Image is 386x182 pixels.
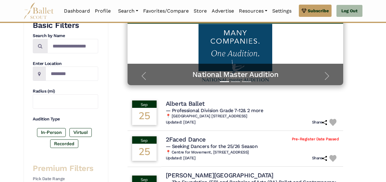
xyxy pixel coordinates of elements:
button: Slide 3 [242,78,251,85]
span: — Professional Division Grade 7-12 [166,108,263,113]
a: Favorites/Compare [141,5,191,17]
span: Subscribe [308,7,329,14]
input: Search by names... [47,39,98,53]
h4: 2Faced Dance [166,135,206,143]
a: National Master Audition [134,70,337,79]
h3: Premium Filters [33,163,98,174]
button: Slide 2 [231,78,240,85]
h4: Radius (mi) [33,88,98,94]
a: Resources [236,5,270,17]
h6: Updated: [DATE] [166,120,196,125]
a: Advertise [209,5,236,17]
a: & 2 more [243,108,263,113]
span: — Seeking Dancers for the 25/26 Season [166,143,258,149]
a: Profile [92,5,113,17]
a: Store [191,5,209,17]
h4: Audition Type [33,116,98,122]
h6: 📍 Centre for Movement, [STREET_ADDRESS] [166,150,339,155]
div: 25 [132,108,157,125]
a: Subscribe [299,5,332,17]
h6: 📍 [GEOGRAPHIC_DATA] [STREET_ADDRESS] [166,114,339,119]
span: Pre-Register Date Passed [292,137,339,142]
label: Virtual [69,128,92,137]
label: In-Person [37,128,66,137]
div: Sep [132,136,157,144]
div: Sep [132,100,157,108]
div: 25 [132,144,157,161]
h6: Updated: [DATE] [166,156,196,161]
h4: Alberta Ballet [166,100,205,108]
a: Dashboard [61,5,92,17]
input: Location [46,66,98,81]
a: Settings [270,5,294,17]
h4: [PERSON_NAME][GEOGRAPHIC_DATA] [166,171,273,179]
a: Search [116,5,141,17]
h6: Share [312,156,327,161]
label: Recorded [50,139,78,148]
img: gem.svg [302,7,306,14]
a: Log Out [336,5,362,17]
h6: Share [312,120,327,125]
button: Slide 1 [220,78,229,85]
h4: Enter Location [33,61,98,67]
h3: Basic Filters [33,20,98,31]
h4: Search by Name [33,33,98,39]
h4: Pick Date Range [33,176,98,182]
